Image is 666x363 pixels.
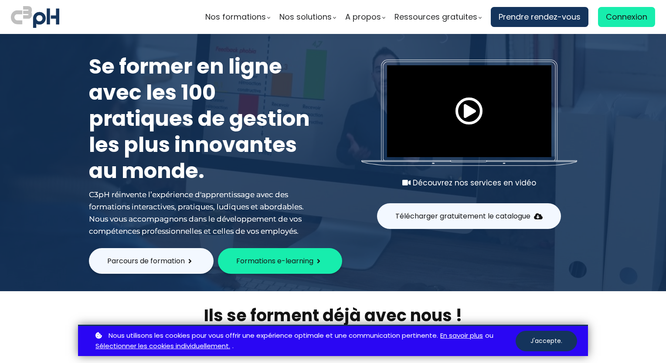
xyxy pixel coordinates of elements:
h1: Se former en ligne avec les 100 pratiques de gestion les plus innovantes au monde. [89,54,316,184]
a: Prendre rendez-vous [491,7,588,27]
span: Nos solutions [279,10,332,24]
button: Télécharger gratuitement le catalogue [377,203,561,229]
span: Parcours de formation [107,255,185,266]
h2: Ils se forment déjà avec nous ! [78,304,588,326]
span: Nous utilisons les cookies pour vous offrir une expérience optimale et une communication pertinente. [109,330,438,341]
a: En savoir plus [440,330,483,341]
a: Sélectionner les cookies individuellement. [95,341,230,352]
span: Prendre rendez-vous [499,10,581,24]
p: ou . [93,330,516,352]
button: J'accepte. [516,331,577,351]
span: Télécharger gratuitement le catalogue [395,211,530,222]
a: Connexion [598,7,655,27]
div: C3pH réinvente l’expérience d'apprentissage avec des formations interactives, pratiques, ludiques... [89,188,316,237]
div: Découvrez nos services en vidéo [361,177,577,189]
button: Parcours de formation [89,248,214,274]
img: logo C3PH [11,4,59,30]
span: Nos formations [205,10,266,24]
button: Formations e-learning [218,248,342,274]
span: Ressources gratuites [394,10,477,24]
span: Connexion [606,10,647,24]
span: A propos [345,10,381,24]
span: Formations e-learning [236,255,313,266]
